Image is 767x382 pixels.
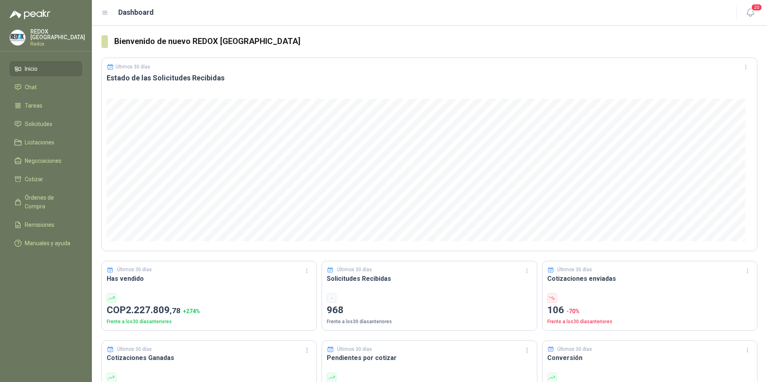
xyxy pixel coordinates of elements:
span: Licitaciones [25,138,54,147]
p: Últimos 30 días [557,346,592,353]
span: 20 [751,4,762,11]
p: Últimos 30 días [557,266,592,274]
a: Licitaciones [10,135,82,150]
a: Órdenes de Compra [10,190,82,214]
a: Cotizar [10,172,82,187]
h1: Dashboard [118,7,154,18]
a: Solicitudes [10,116,82,132]
a: Remisiones [10,217,82,232]
a: Tareas [10,98,82,113]
h3: Pendientes por cotizar [327,353,532,363]
p: Últimos 30 días [337,346,372,353]
a: Inicio [10,61,82,76]
p: Últimos 30 días [337,266,372,274]
p: REDOX [GEOGRAPHIC_DATA] [30,29,85,40]
span: Remisiones [25,220,54,229]
a: Manuales y ayuda [10,236,82,251]
a: Negociaciones [10,153,82,168]
span: 2.227.809 [126,304,181,316]
h3: Has vendido [107,274,312,284]
img: Logo peakr [10,10,50,19]
span: Manuales y ayuda [25,239,70,248]
span: + 274 % [183,308,200,314]
p: Frente a los 30 días anteriores [327,318,532,326]
a: Chat [10,80,82,95]
h3: Conversión [547,353,752,363]
span: Cotizar [25,175,43,184]
span: -70 % [566,308,580,314]
p: Últimos 30 días [115,64,150,70]
p: Redox [30,42,85,46]
h3: Estado de las Solicitudes Recibidas [107,73,752,83]
div: - [327,293,336,303]
span: Tareas [25,101,42,110]
p: 106 [547,303,752,318]
span: Negociaciones [25,156,62,165]
p: Frente a los 30 días anteriores [547,318,752,326]
span: Solicitudes [25,120,52,128]
p: 968 [327,303,532,318]
h3: Cotizaciones enviadas [547,274,752,284]
p: Últimos 30 días [117,346,152,353]
h3: Solicitudes Recibidas [327,274,532,284]
span: Órdenes de Compra [25,193,75,211]
img: Company Logo [10,30,25,45]
h3: Cotizaciones Ganadas [107,353,312,363]
button: 20 [743,6,757,20]
p: Últimos 30 días [117,266,152,274]
p: COP [107,303,312,318]
p: Frente a los 30 días anteriores [107,318,312,326]
span: Chat [25,83,37,92]
span: ,78 [170,306,181,315]
span: Inicio [25,64,38,73]
h3: Bienvenido de nuevo REDOX [GEOGRAPHIC_DATA] [114,35,757,48]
